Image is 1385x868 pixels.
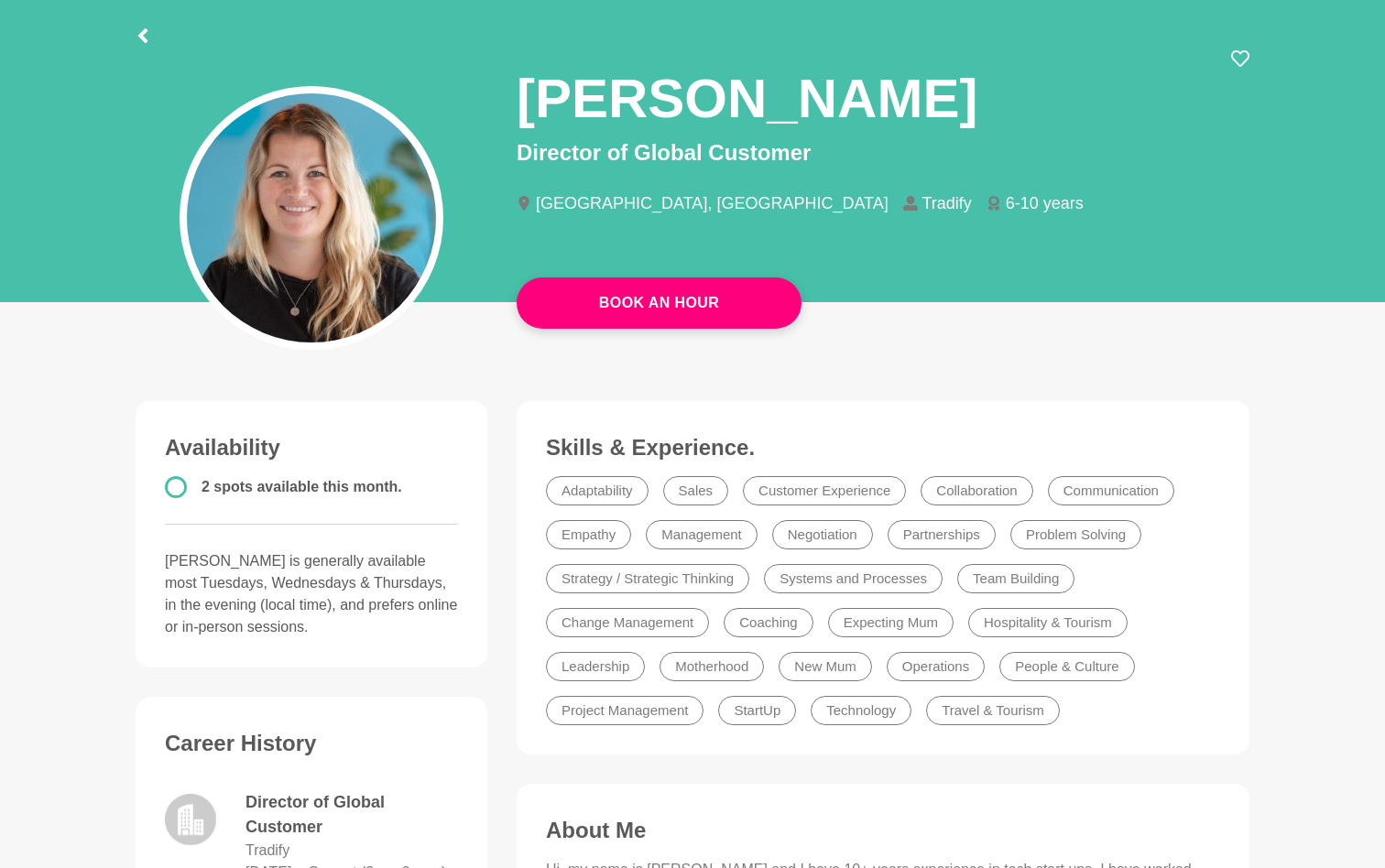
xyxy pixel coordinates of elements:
h3: Career History [165,730,458,757]
dd: Director of Global Customer [245,790,458,840]
h3: Skills & Experience. [546,434,1220,461]
h3: Availability [165,434,458,461]
li: 6-10 years [987,195,1098,212]
p: [PERSON_NAME] is generally available most Tuesdays, Wednesdays & Thursdays, in the evening (local... [165,550,458,638]
li: [GEOGRAPHIC_DATA], [GEOGRAPHIC_DATA] [517,195,903,212]
dd: Tradify [245,840,289,862]
li: Tradify [903,195,987,212]
h1: [PERSON_NAME] [517,64,977,133]
img: logo [165,794,216,845]
span: 2 spots available this month. [202,479,402,494]
h3: About Me [546,817,1220,844]
p: Director of Global Customer [517,136,1249,169]
a: Book An Hour [517,277,802,329]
